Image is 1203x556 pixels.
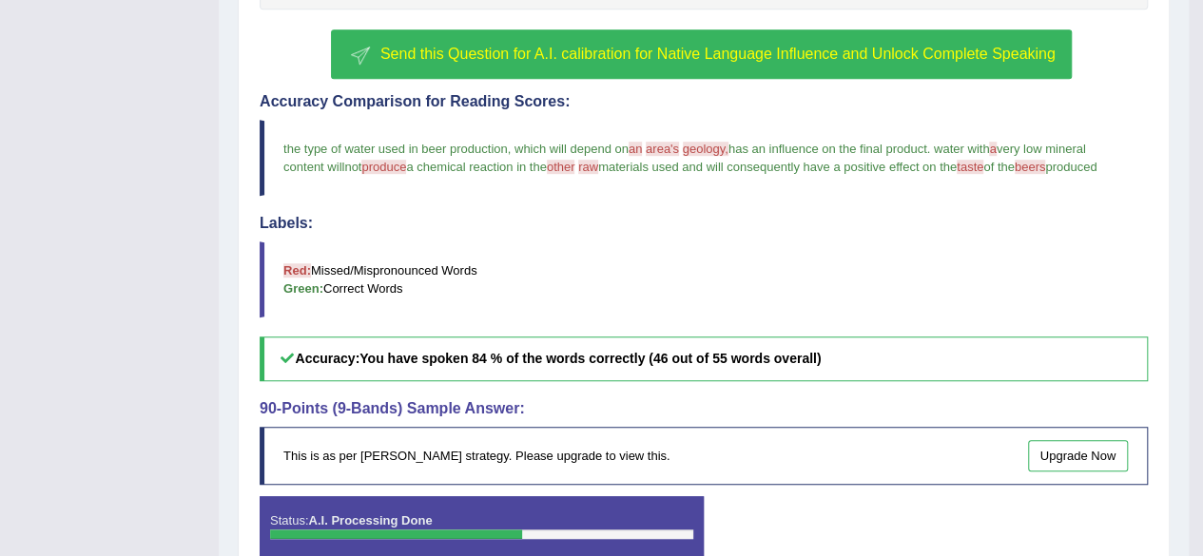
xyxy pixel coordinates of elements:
[260,215,1148,232] h4: Labels:
[508,142,512,156] span: ,
[983,160,1015,174] span: of the
[331,29,1071,79] button: Send this Question for A.I. calibration for Native Language Influence and Unlock Complete Speaking
[260,427,1148,485] div: This is as per [PERSON_NAME] strategy. Please upgrade to view this.
[683,142,728,156] span: geology,
[308,513,432,527] strong: A.I. Processing Done
[1015,160,1046,174] span: beers
[260,336,1148,381] h5: Accuracy:
[283,281,323,296] b: Green:
[989,142,996,156] span: a
[646,142,679,156] span: area's
[260,400,1148,417] h4: 90-Points (9-Bands) Sample Answer:
[547,160,575,174] span: other
[1028,440,1129,471] a: Upgrade Now
[406,160,546,174] span: a chemical reaction in the
[957,160,983,174] span: taste
[728,142,927,156] span: has an influence on the final product
[283,263,311,278] b: Red:
[380,46,1056,62] span: Send this Question for A.I. calibration for Native Language Influence and Unlock Complete Speaking
[514,142,629,156] span: which will depend on
[260,241,1148,317] blockquote: Missed/Mispronounced Words Correct Words
[927,142,931,156] span: .
[283,142,508,156] span: the type of water used in beer production
[260,93,1148,110] h4: Accuracy Comparison for Reading Scores:
[598,160,957,174] span: materials used and will consequently have a positive effect on the
[359,351,821,366] b: You have spoken 84 % of the words correctly (46 out of 55 words overall)
[934,142,990,156] span: water with
[1045,160,1096,174] span: produced
[578,160,598,174] span: raw
[629,142,642,156] span: an
[361,160,406,174] span: produce
[344,160,361,174] span: not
